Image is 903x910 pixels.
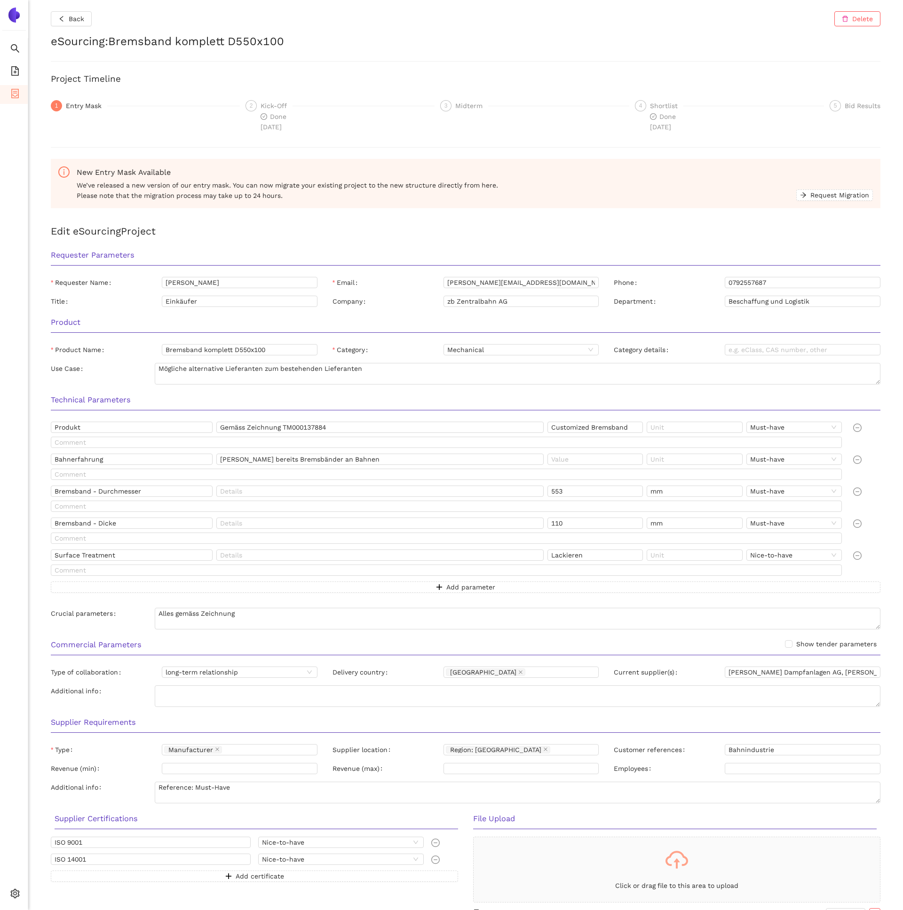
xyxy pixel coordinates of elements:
[51,100,240,111] div: 1Entry Mask
[51,565,842,576] input: Comment
[10,40,20,59] span: search
[547,454,643,465] input: Value
[216,486,544,497] input: Details
[852,14,873,24] span: Delete
[155,685,881,707] textarea: Additional info
[446,582,495,592] span: Add parameter
[446,746,550,753] span: Region: Europa
[800,192,807,199] span: arrow-right
[647,422,742,433] input: Unit
[51,518,213,529] input: Name
[614,296,659,307] label: Department
[51,394,880,406] h3: Technical Parameters
[333,667,391,678] label: Delivery country
[261,100,293,111] div: Kick-Off
[853,551,862,560] span: minus-circle
[261,113,286,131] span: Done [DATE]
[250,102,253,109] span: 2
[51,716,880,729] h3: Supplier Requirements
[216,422,544,433] input: Details
[77,166,873,178] div: New Entry Mask Available
[7,8,22,23] img: Logo
[51,469,842,480] input: Comment
[853,424,862,432] span: minus-circle
[51,837,251,848] input: Name, e.g. ISO 9001 or RoHS
[431,855,440,864] span: minus-circle
[51,437,842,448] input: Comment
[58,16,65,23] span: left
[834,102,837,109] span: 5
[51,454,213,465] input: Name
[650,113,657,120] span: check-circle
[444,102,448,109] span: 3
[51,344,108,355] label: Product Name
[155,608,881,629] textarea: Crucial parameters
[650,100,683,111] div: Shortlist
[333,296,369,307] label: Company
[225,873,232,880] span: plus
[51,316,880,329] h3: Product
[58,166,70,178] span: info-circle
[474,880,880,891] p: Click or drag file to this area to upload
[647,549,742,561] input: Unit
[444,763,599,774] input: Revenue (max)
[647,486,742,497] input: Unit
[750,422,838,432] span: Must-have
[51,782,105,793] label: Additional info
[796,189,873,201] button: arrow-rightRequest Migration
[473,813,877,825] h3: File Upload
[725,344,880,355] input: Category details
[216,454,544,465] input: Details
[333,763,386,774] label: Revenue (max)
[261,113,267,120] span: check-circle
[792,639,880,649] span: Show tender parameters
[614,744,689,755] label: Customer references
[547,549,643,561] input: Value
[216,518,544,529] input: Details
[162,763,317,774] input: Revenue (min)
[10,86,20,104] span: container
[51,296,71,307] label: Title
[162,344,317,355] input: Product Name
[750,486,838,496] span: Must-have
[51,533,842,544] input: Comment
[262,837,420,847] span: Nice-to-have
[10,63,20,82] span: file-add
[10,886,20,904] span: setting
[162,277,317,288] input: Requester Name
[51,363,87,374] label: Use Case
[444,277,599,288] input: Email
[51,277,115,288] label: Requester Name
[725,296,880,307] input: Department
[436,584,443,591] span: plus
[51,73,880,85] h3: Project Timeline
[51,249,880,261] h3: Requester Parameters
[164,746,222,753] span: Manufacturer
[614,277,641,288] label: Phone
[333,277,361,288] label: Email
[547,486,643,497] input: Value
[215,747,220,753] span: close
[51,34,880,50] h2: eSourcing : Bremsband komplett D550x100
[665,848,688,871] span: cloud-upload
[333,344,372,355] label: Category
[455,100,488,111] div: Midterm
[51,685,105,697] label: Additional info
[55,813,458,825] h3: Supplier Certifications
[750,550,838,560] span: Nice-to-have
[51,871,458,882] button: plusAdd certificate
[614,667,681,678] label: Current supplier(s)
[447,345,595,355] span: Mechanical
[635,100,824,132] div: 4Shortlistcheck-circleDone[DATE]
[518,670,523,675] span: close
[444,296,599,307] input: Company
[750,518,838,528] span: Must-have
[845,102,880,110] span: Bid Results
[51,11,92,26] button: leftBack
[51,744,76,755] label: Type
[853,487,862,496] span: minus-circle
[639,102,642,109] span: 4
[51,422,213,433] input: Name
[431,839,440,847] span: minus-circle
[543,747,548,753] span: close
